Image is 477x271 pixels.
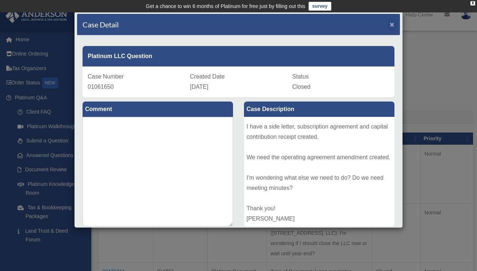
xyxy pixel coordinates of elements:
[146,2,305,11] div: Get a chance to win 6 months of Platinum for free just by filling out this
[244,102,394,117] label: Case Description
[83,19,119,30] h4: Case Detail
[309,2,331,11] a: survey
[83,46,394,66] div: Platinum LLC Question
[292,84,310,90] span: Closed
[292,73,309,80] span: Status
[83,102,233,117] label: Comment
[390,20,394,28] button: Close
[244,117,394,226] div: I have a question. We are taking on an investment in The 601 Group. Here are the details: Investo...
[88,73,124,80] span: Case Number
[190,84,208,90] span: [DATE]
[390,20,394,28] span: ×
[470,1,475,5] div: close
[88,84,114,90] span: 01061650
[190,73,225,80] span: Created Date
